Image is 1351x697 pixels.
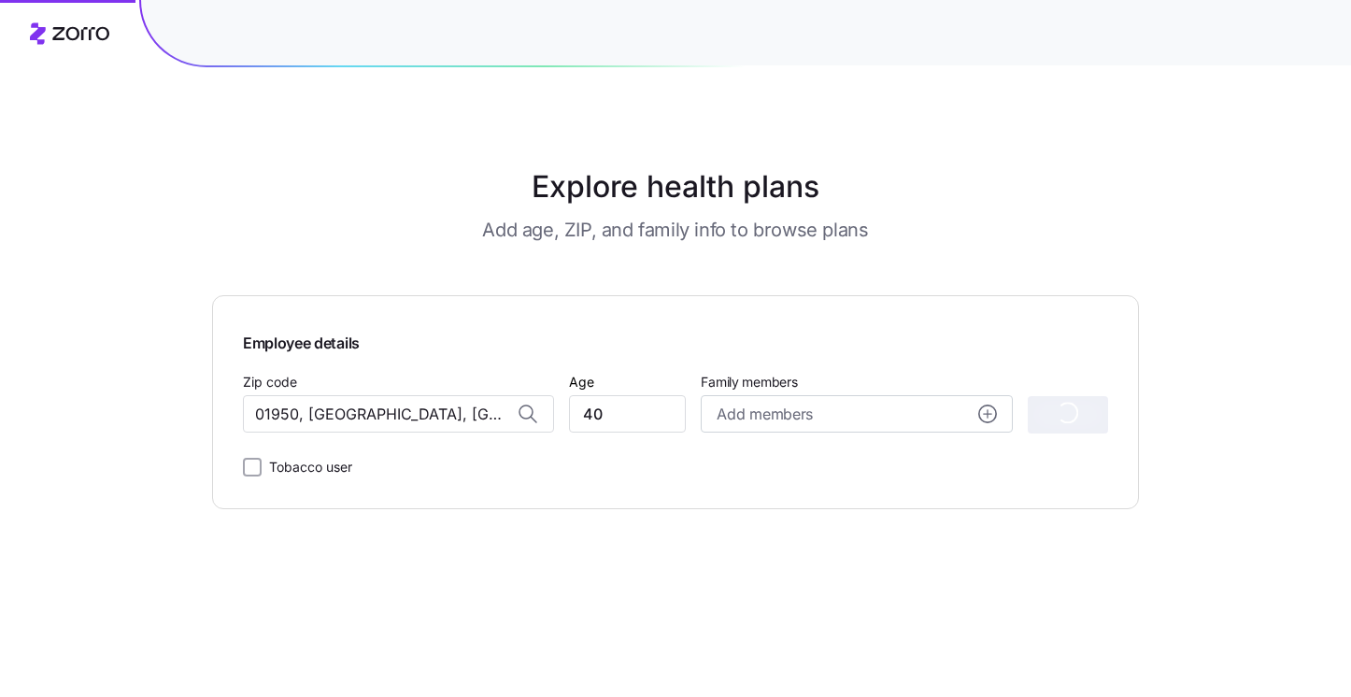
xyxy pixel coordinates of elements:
[569,372,594,392] label: Age
[243,326,360,355] span: Employee details
[569,395,686,433] input: Age
[978,405,997,423] svg: add icon
[717,403,812,426] span: Add members
[701,395,1012,433] button: Add membersadd icon
[262,456,352,478] label: Tobacco user
[701,373,1012,391] span: Family members
[243,395,554,433] input: Zip code
[482,217,868,243] h3: Add age, ZIP, and family info to browse plans
[259,164,1093,209] h1: Explore health plans
[243,372,297,392] label: Zip code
